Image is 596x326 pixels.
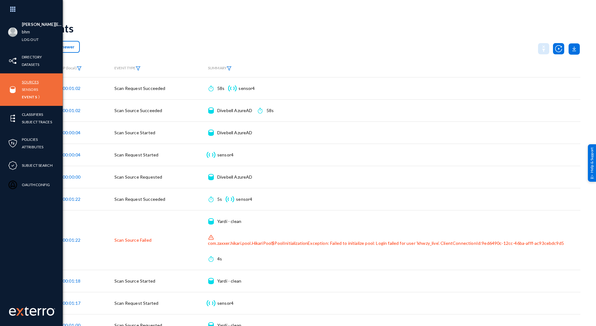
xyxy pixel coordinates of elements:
img: icon-source.svg [208,174,214,180]
span: Scan Request Started [114,152,158,157]
img: icon-source.svg [208,107,214,114]
a: Directory [22,53,42,61]
span: Scan Source Succeeded [114,108,162,113]
span: Scan Request Succeeded [114,86,166,91]
div: 58s [267,107,274,114]
img: icon-time.svg [258,107,262,114]
span: Scan Request Started [114,300,158,306]
div: Divebell AzureAD [217,107,252,114]
span: 00:01:02 [63,108,80,113]
img: icon-filter.svg [77,66,82,71]
div: com.zaxxer.hikari.pool.HikariPool$PoolInitializationException: Failed to initialize pool: Login f... [208,240,564,246]
span: 00:01:22 [63,196,80,202]
img: icon-compliance.svg [8,161,17,170]
a: Attributes [22,143,43,151]
img: help_support.svg [590,175,594,179]
img: icon-sensor.svg [225,196,235,202]
a: Subject Traces [22,118,52,126]
img: icon-sources.svg [8,85,17,94]
span: Scan Source Requested [114,174,162,180]
img: icon-inventory.svg [8,56,17,66]
span: Scan Source Started [114,130,155,135]
img: icon-sensor.svg [227,85,238,91]
a: Sources [22,78,39,86]
span: 00:01:17 [63,300,80,306]
span: 00:01:18 [63,278,80,284]
span: TIMESTAMP (local) [44,66,82,70]
a: OAuthConfig [22,181,50,188]
div: Divebell AzureAD [217,130,252,136]
img: exterro-work-mark.svg [9,306,55,316]
a: Policies [22,136,38,143]
img: icon-sensor.svg [206,300,216,306]
img: icon-oauth.svg [8,180,17,190]
img: icon-filter.svg [227,66,232,71]
img: icon-time.svg [209,256,213,262]
a: Sensors [22,86,38,93]
div: 58s [217,85,224,91]
div: Help & Support [588,144,596,182]
img: icon-time.svg [209,85,213,91]
img: icon-source.svg [208,130,214,136]
img: icon-filter.svg [136,66,141,71]
span: 00:00:04 [63,152,80,157]
img: icon-elements.svg [8,114,17,123]
div: sensor4 [236,196,252,202]
a: Classifiers [22,111,43,118]
img: icon-sensor.svg [206,152,216,158]
li: [PERSON_NAME][EMAIL_ADDRESS][PERSON_NAME][DOMAIN_NAME] [22,21,63,28]
div: Yardi - clean [217,218,241,225]
a: bhm [22,28,30,36]
img: blank-profile-picture.png [8,27,17,37]
span: 00:01:22 [63,237,80,243]
a: Datasets [22,61,39,68]
span: SUMMARY [208,66,232,70]
div: Yardi - clean [217,278,241,284]
a: Log out [22,36,39,43]
span: EVENT TYPE [114,66,141,71]
img: exterro-logo.svg [16,308,24,316]
span: 00:00:00 [63,174,80,180]
img: icon-time.svg [209,196,213,202]
span: 00:00:04 [63,130,80,135]
a: Subject Search [22,162,53,169]
div: 4s [217,256,222,262]
img: app launcher [3,2,22,16]
img: icon-source.svg [208,218,214,225]
img: icon-source.svg [208,278,214,284]
div: Divebell AzureAD [217,174,252,180]
span: Scan Source Failed [114,237,151,243]
a: Events [22,93,37,101]
div: sensor4 [217,152,233,158]
span: Scan Request Succeeded [114,196,166,202]
div: 5s [217,196,222,202]
span: Scan Source Started [114,278,155,284]
span: 00:01:02 [63,86,80,91]
div: sensor4 [238,85,255,91]
div: sensor4 [217,300,233,306]
img: icon-utility-autoscan.svg [553,43,564,54]
img: icon-policies.svg [8,139,17,148]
